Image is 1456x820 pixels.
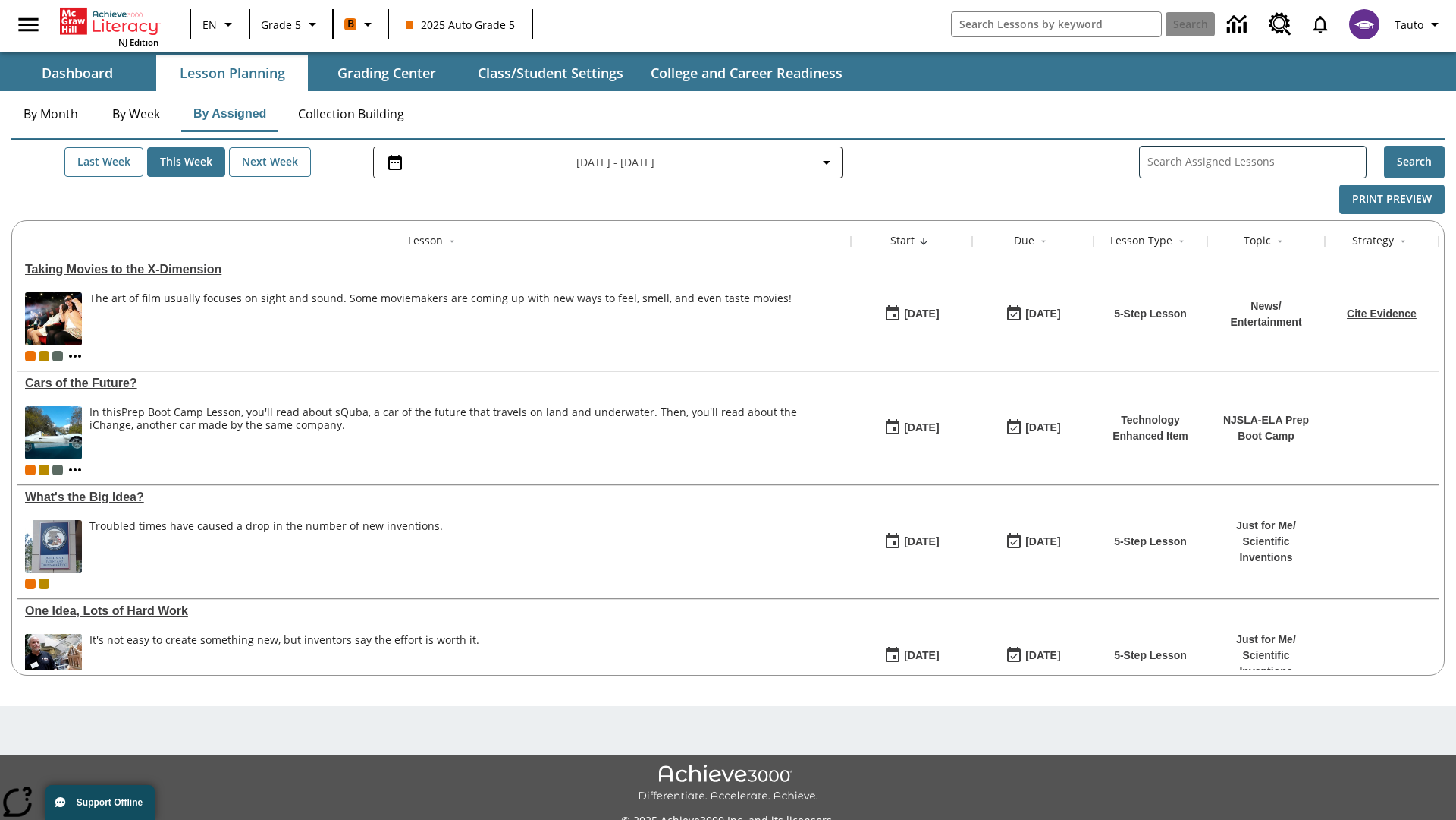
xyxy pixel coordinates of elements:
button: Last Week [64,147,143,177]
div: [DATE] [1025,646,1060,665]
div: It's not easy to create something new, but inventors say the effort is worth it. [89,634,479,647]
button: 08/01/26: Last day the lesson can be accessed [1000,414,1065,443]
button: By Assigned [181,96,278,132]
button: 04/07/25: First time the lesson was available [879,528,944,557]
button: Select a new avatar [1340,5,1389,44]
div: Current Class [25,579,36,589]
button: Lesson Planning [156,55,308,91]
button: Grading Center [311,55,463,91]
span: New 2025 class [39,351,49,361]
p: News / [1230,298,1301,314]
a: Data Center [1218,4,1260,46]
p: Technology Enhanced Item [1101,412,1200,444]
p: Entertainment [1230,314,1301,330]
div: New 2025 class [39,579,49,589]
img: A large sign near a building says U.S. Patent and Trademark Office. A troubled economy can make i... [25,520,82,573]
p: 5-Step Lesson [1114,534,1187,550]
p: Scientific Inventions [1215,648,1317,680]
button: Select the date range menu item [380,153,836,172]
div: New 2025 class [39,465,49,475]
button: 04/13/26: Last day the lesson can be accessed [1000,528,1065,557]
a: Notifications [1301,5,1340,44]
p: Just for Me / [1215,632,1317,648]
div: Home [60,5,158,48]
span: Current Class [25,465,36,475]
button: 03/17/25: First time the lesson was available [879,642,944,670]
a: Taking Movies to the X-Dimension, Lessons [25,263,843,276]
span: Troubled times have caused a drop in the number of new inventions. [89,520,443,573]
button: By Month [11,96,90,132]
div: Current Class [25,351,36,361]
button: By Week [98,96,174,132]
span: 2025 Auto Grade 5 [406,17,515,33]
img: A man stands next to a small, wooden prototype of a home. Inventors see where there is room for i... [25,634,82,687]
button: Search [1384,146,1445,178]
p: Just for Me / [1215,518,1317,534]
div: [DATE] [1025,304,1060,323]
div: In this [89,406,843,432]
button: Boost Class color is orange. Change class color [338,11,383,38]
button: 08/22/25: First time the lesson was available [879,414,944,443]
span: B [347,14,354,33]
p: NJSLA-ELA Prep Boot Camp [1215,412,1317,444]
div: [DATE] [904,646,939,665]
span: [DATE] - [DATE] [576,154,654,170]
div: OL 2025 Auto Grade 6 [52,465,63,475]
a: What's the Big Idea?, Lessons [25,490,843,504]
a: One Idea, Lots of Hard Work, Lessons [25,604,843,618]
p: 5-Step Lesson [1114,648,1187,664]
button: Sort [1394,232,1412,251]
div: Troubled times have caused a drop in the number of new inventions. [89,520,443,533]
div: [DATE] [904,418,939,437]
div: The art of film usually focuses on sight and sound. Some moviemakers are coming up with new ways ... [89,292,792,345]
button: Dashboard [2,55,153,91]
div: Strategy [1352,233,1394,248]
input: Search Assigned Lessons [1147,151,1366,173]
button: Language: EN, Select a language [196,11,244,38]
a: Resource Center, Will open in new tab [1260,4,1301,45]
button: Grade: Grade 5, Select a grade [255,11,328,38]
p: 5-Step Lesson [1114,306,1187,322]
img: Panel in front of the seats sprays water mist to the happy audience at a 4DX-equipped theater. [25,292,82,345]
button: Collection Building [286,96,416,132]
img: Achieve3000 Differentiate Accelerate Achieve [638,765,818,803]
button: Sort [915,232,933,251]
button: This Week [147,147,225,177]
img: High-tech automobile treading water. [25,406,82,459]
a: Home [60,6,158,36]
div: Lesson [408,233,443,248]
button: Show more classes [66,461,84,479]
div: Taking Movies to the X-Dimension [25,263,843,276]
div: It's not easy to create something new, but inventors say the effort is worth it. [89,634,479,687]
div: Cars of the Future? [25,377,843,390]
div: Due [1014,233,1034,248]
div: [DATE] [1025,532,1060,551]
div: In this Prep Boot Camp Lesson, you'll read about sQuba, a car of the future that travels on land ... [89,406,843,459]
div: [DATE] [904,532,939,551]
button: Profile/Settings [1389,11,1450,38]
button: 03/23/26: Last day the lesson can be accessed [1000,642,1065,670]
svg: Collapse Date Range Filter [817,153,836,172]
div: Lesson Type [1110,233,1172,248]
span: EN [202,17,217,33]
button: 08/22/25: First time the lesson was available [879,300,944,329]
button: Sort [1034,232,1053,251]
button: Print Preview [1339,184,1445,214]
testabrev: Prep Boot Camp Lesson, you'll read about sQuba, a car of the future that travels on land and unde... [89,405,797,432]
div: Start [890,233,915,248]
p: The art of film usually focuses on sight and sound. Some moviemakers are coming up with new ways ... [89,292,792,305]
span: Support Offline [77,797,143,808]
input: search field [952,12,1161,36]
button: Open side menu [6,2,51,47]
a: Cars of the Future? , Lessons [25,377,843,390]
button: Sort [443,232,461,251]
div: OL 2025 Auto Grade 6 [52,351,63,361]
span: Tauto [1395,17,1423,33]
